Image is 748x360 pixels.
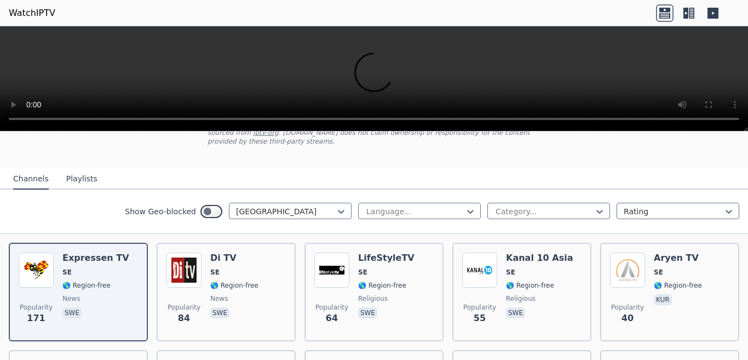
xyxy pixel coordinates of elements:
span: 84 [178,312,190,325]
p: swe [62,307,82,318]
span: Popularity [611,303,644,312]
span: news [210,294,228,303]
span: religious [506,294,536,303]
span: Popularity [463,303,496,312]
img: Di TV [166,253,202,288]
span: 171 [27,312,45,325]
span: 🌎 Region-free [358,281,406,290]
img: Expressen TV [19,253,54,288]
span: 🌎 Region-free [210,281,258,290]
span: SE [358,268,367,277]
span: 64 [326,312,338,325]
a: iptv-org [253,129,279,136]
a: WatchIPTV [9,7,55,20]
span: news [62,294,80,303]
span: Popularity [20,303,53,312]
span: religious [358,294,388,303]
span: Popularity [168,303,200,312]
span: Popularity [315,303,348,312]
p: kur [654,294,672,305]
img: Kanal 10 Asia [462,253,497,288]
span: 🌎 Region-free [654,281,702,290]
span: SE [654,268,663,277]
h6: Di TV [210,253,258,264]
label: Show Geo-blocked [125,206,196,217]
h6: LifeStyleTV [358,253,415,264]
button: Playlists [66,169,97,190]
span: SE [506,268,515,277]
p: swe [358,307,377,318]
span: 🌎 Region-free [62,281,111,290]
span: 40 [622,312,634,325]
h6: Kanal 10 Asia [506,253,573,264]
h6: Aryen TV [654,253,702,264]
button: Channels [13,169,49,190]
h6: Expressen TV [62,253,129,264]
span: 🌎 Region-free [506,281,554,290]
span: 55 [474,312,486,325]
img: LifeStyleTV [314,253,349,288]
span: SE [62,268,72,277]
p: swe [506,307,525,318]
p: swe [210,307,229,318]
p: [DOMAIN_NAME] does not host or serve any video content directly. All streams available here are s... [208,119,540,146]
img: Aryen TV [610,253,645,288]
span: SE [210,268,220,277]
